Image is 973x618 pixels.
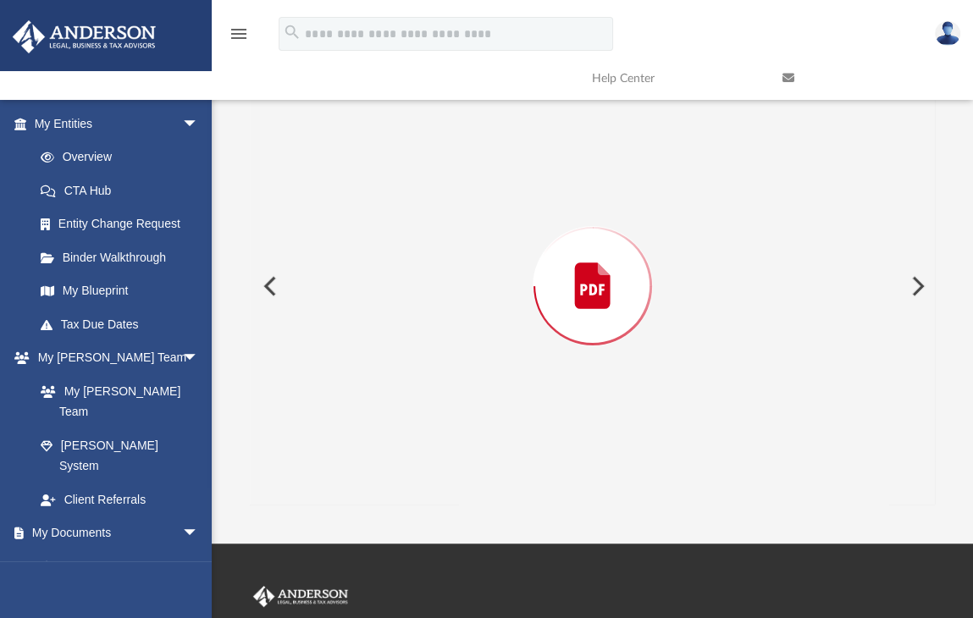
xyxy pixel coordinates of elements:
a: CTA Hub [24,174,224,207]
button: Next File [898,262,935,310]
a: Help Center [579,45,770,112]
div: Preview [250,23,935,505]
span: arrow_drop_down [182,341,216,376]
a: My Documentsarrow_drop_down [12,516,216,550]
a: Box [24,549,207,583]
a: Binder Walkthrough [24,240,224,274]
a: My Blueprint [24,274,216,308]
a: [PERSON_NAME] System [24,428,216,483]
a: Tax Due Dates [24,307,224,341]
a: Entity Change Request [24,207,224,241]
a: Overview [24,141,224,174]
a: My Entitiesarrow_drop_down [12,107,224,141]
a: Client Referrals [24,483,216,516]
img: Anderson Advisors Platinum Portal [8,20,161,53]
i: menu [229,24,249,44]
a: menu [229,32,249,44]
a: My [PERSON_NAME] Teamarrow_drop_down [12,341,216,375]
i: search [283,23,301,41]
button: Previous File [250,262,287,310]
a: My [PERSON_NAME] Team [24,374,207,428]
span: arrow_drop_down [182,516,216,551]
img: User Pic [935,21,960,46]
img: Anderson Advisors Platinum Portal [250,586,351,608]
span: arrow_drop_down [182,107,216,141]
